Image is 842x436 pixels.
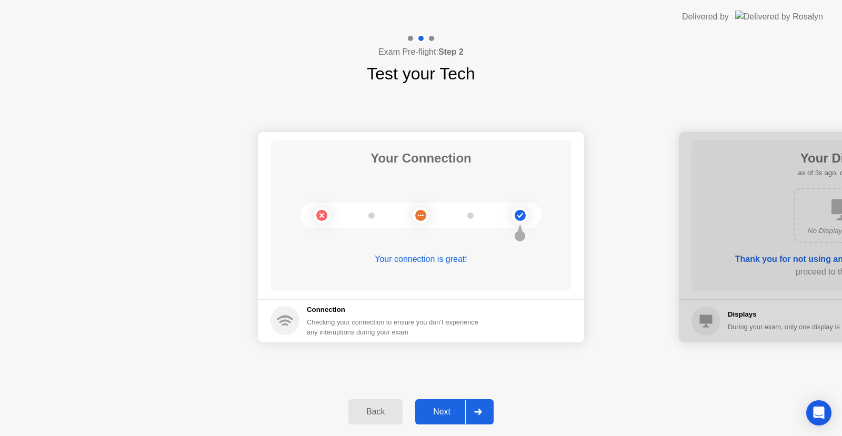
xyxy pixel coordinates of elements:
[438,47,464,56] b: Step 2
[415,399,494,424] button: Next
[418,407,465,417] div: Next
[307,305,485,315] h5: Connection
[307,317,485,337] div: Checking your connection to ensure you don’t experience any interuptions during your exam
[348,399,403,424] button: Back
[352,407,399,417] div: Back
[682,11,729,23] div: Delivered by
[735,11,823,23] img: Delivered by Rosalyn
[270,253,572,266] div: Your connection is great!
[378,46,464,58] h4: Exam Pre-flight:
[806,400,831,425] div: Open Intercom Messenger
[367,61,475,86] h1: Test your Tech
[370,149,472,168] h1: Your Connection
